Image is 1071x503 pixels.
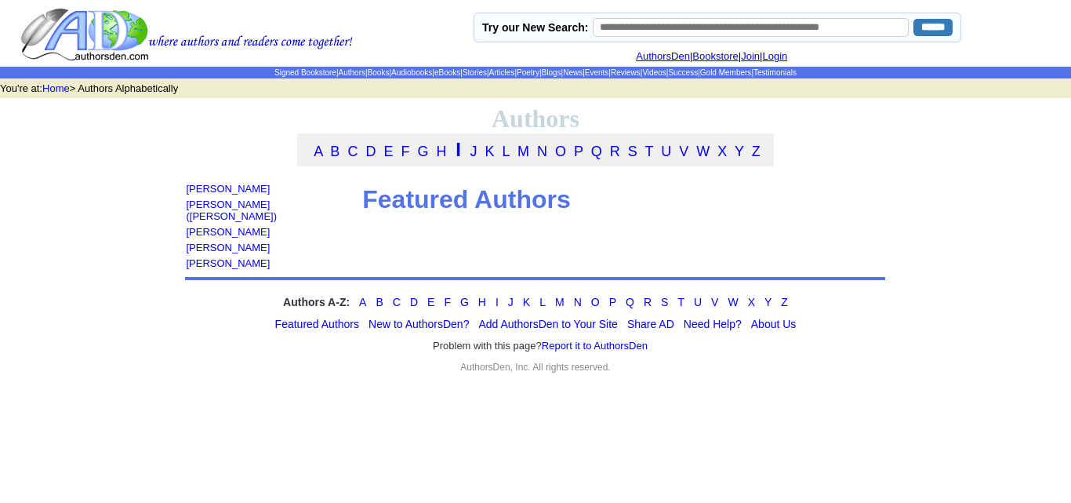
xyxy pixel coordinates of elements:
a: C [347,144,358,159]
a: Gold Members [700,68,752,77]
a: S [661,296,668,308]
a: M [517,144,529,159]
a: S [628,144,637,159]
img: logo.gif [20,7,353,62]
a: Books [368,68,390,77]
a: B [330,144,339,159]
a: Add AuthorsDen to Your Site [478,318,617,330]
a: I [496,296,499,308]
a: E [383,144,393,159]
a: R [644,296,652,308]
a: G [417,144,428,159]
a: Stories [463,68,487,77]
a: G [460,296,469,308]
a: C [393,296,401,308]
a: Share AD [627,318,674,330]
a: R [610,144,620,159]
a: AuthorsDen [636,50,690,62]
a: [PERSON_NAME] ([PERSON_NAME]) [186,199,277,222]
a: I [456,139,461,160]
a: V [711,296,718,308]
b: Featured Authors [362,185,571,213]
div: AuthorsDen, Inc. All rights reserved. [185,362,885,373]
a: D [365,144,376,159]
a: A [314,144,322,159]
strong: Authors A-Z: [283,296,350,308]
font: | | | [636,50,799,62]
img: shim.gif [186,238,190,242]
a: X [748,296,755,308]
a: B [376,296,383,308]
a: Need Help? [684,318,742,330]
a: Q [626,296,634,308]
a: Login [762,50,787,62]
a: T [644,144,653,159]
label: Try our New Search: [482,21,588,34]
a: Success [668,68,698,77]
a: [PERSON_NAME] [186,183,270,195]
a: N [574,296,582,308]
a: Videos [642,68,666,77]
a: Z [752,144,761,159]
a: L [539,296,546,308]
a: X [717,144,727,159]
a: [PERSON_NAME] [186,242,270,253]
img: shim.gif [186,222,190,226]
a: Audiobooks [391,68,432,77]
a: Blogs [542,68,561,77]
a: J [508,296,514,308]
a: P [574,144,583,159]
a: L [503,144,510,159]
a: A [359,296,366,308]
a: V [679,144,688,159]
a: P [609,296,616,308]
a: W [728,296,738,308]
a: [PERSON_NAME] [186,257,270,269]
a: Home [42,82,70,94]
a: Events [585,68,609,77]
a: H [437,144,447,159]
a: Poetry [517,68,539,77]
a: E [427,296,434,308]
img: shim.gif [186,253,190,257]
a: Q [591,144,602,159]
font: Authors [492,104,579,133]
a: Signed Bookstore [274,68,336,77]
a: Authors [339,68,365,77]
a: New to AuthorsDen? [368,318,469,330]
a: M [555,296,565,308]
a: O [591,296,600,308]
a: K [485,144,495,159]
a: Articles [489,68,515,77]
a: Bookstore [692,50,739,62]
a: H [478,296,486,308]
a: W [696,144,710,159]
a: Testimonials [753,68,797,77]
a: Y [764,296,771,308]
a: U [694,296,702,308]
a: About Us [751,318,797,330]
a: eBooks [434,68,460,77]
a: Join [741,50,760,62]
a: Z [781,296,788,308]
a: [PERSON_NAME] [186,226,270,238]
a: Reviews [611,68,641,77]
a: Report it to AuthorsDen [542,340,648,352]
img: shim.gif [186,269,190,273]
a: N [537,144,547,159]
a: Y [735,144,744,159]
span: | | | | | | | | | | | | | | | [274,68,797,77]
a: News [563,68,583,77]
a: J [470,144,477,159]
a: D [410,296,418,308]
a: F [401,144,409,159]
a: K [523,296,530,308]
a: O [555,144,566,159]
font: Problem with this page? [433,340,648,352]
a: T [677,296,684,308]
img: shim.gif [186,195,190,199]
a: U [661,144,671,159]
a: F [444,296,451,308]
a: Featured Authors [275,318,359,330]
